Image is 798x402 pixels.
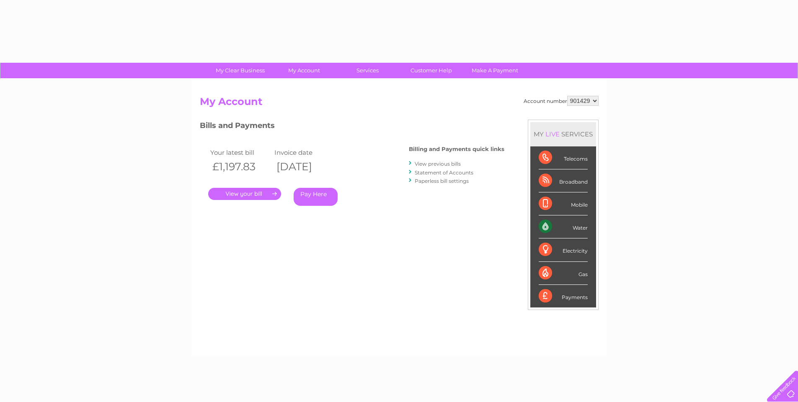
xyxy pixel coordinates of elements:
[272,147,337,158] td: Invoice date
[539,146,588,169] div: Telecoms
[206,63,275,78] a: My Clear Business
[200,120,504,134] h3: Bills and Payments
[539,285,588,307] div: Payments
[539,215,588,238] div: Water
[200,96,599,112] h2: My Account
[208,147,273,158] td: Your latest bill
[530,122,596,146] div: MY SERVICES
[208,188,281,200] a: .
[415,161,461,167] a: View previous bills
[333,63,402,78] a: Services
[409,146,504,152] h4: Billing and Payments quick links
[460,63,529,78] a: Make A Payment
[415,169,473,176] a: Statement of Accounts
[539,238,588,261] div: Electricity
[415,178,469,184] a: Paperless bill settings
[544,130,561,138] div: LIVE
[294,188,338,206] a: Pay Here
[524,96,599,106] div: Account number
[272,158,337,175] th: [DATE]
[539,192,588,215] div: Mobile
[397,63,466,78] a: Customer Help
[269,63,338,78] a: My Account
[539,169,588,192] div: Broadband
[208,158,273,175] th: £1,197.83
[539,262,588,285] div: Gas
